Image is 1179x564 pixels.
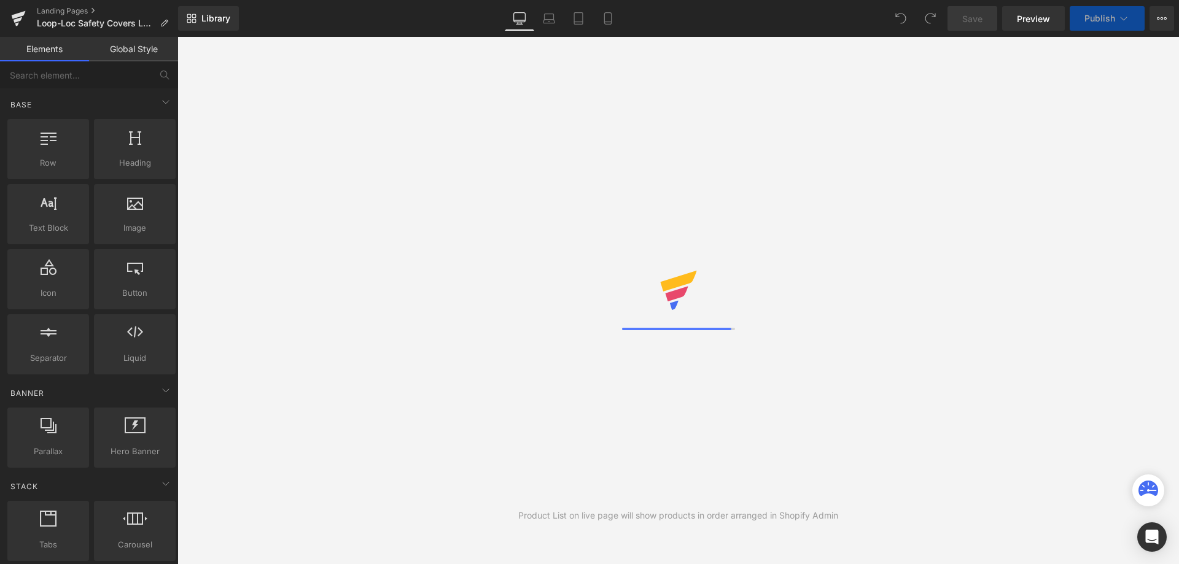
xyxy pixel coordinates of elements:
a: Desktop [505,6,534,31]
span: Base [9,99,33,110]
a: Preview [1002,6,1065,31]
a: Laptop [534,6,564,31]
span: Separator [11,352,85,365]
a: Landing Pages [37,6,178,16]
span: Carousel [98,538,172,551]
span: Row [11,156,85,169]
span: Hero Banner [98,445,172,458]
div: Open Intercom Messenger [1137,522,1167,552]
a: Mobile [593,6,623,31]
div: Product List on live page will show products in order arranged in Shopify Admin [518,509,838,522]
span: Heading [98,156,172,169]
button: Redo [918,6,943,31]
span: Button [98,287,172,299]
button: Undo [889,6,913,31]
span: Tabs [11,538,85,551]
span: Text Block [11,222,85,234]
span: Save [962,12,982,25]
span: Parallax [11,445,85,458]
span: Image [98,222,172,234]
span: Liquid [98,352,172,365]
span: Library [201,13,230,24]
button: Publish [1070,6,1145,31]
span: Banner [9,387,45,399]
span: Publish [1084,14,1115,23]
span: Loop-Loc Safety Covers Landing Page [37,18,155,28]
button: More [1150,6,1174,31]
a: Global Style [89,37,178,61]
span: Icon [11,287,85,299]
span: Stack [9,481,39,492]
a: New Library [178,6,239,31]
span: Preview [1017,12,1050,25]
a: Tablet [564,6,593,31]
